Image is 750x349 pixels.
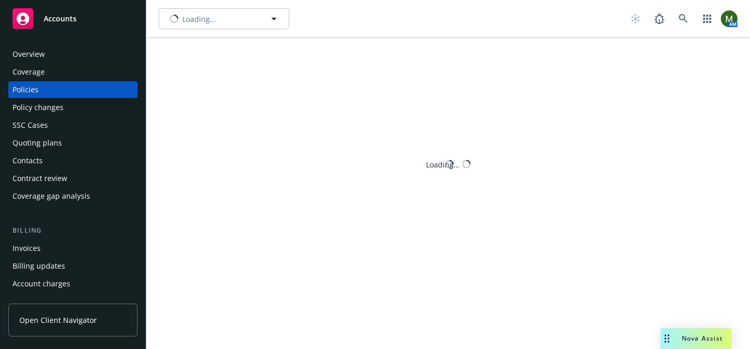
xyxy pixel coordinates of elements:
[12,117,48,134] div: SSC Cases
[12,240,41,257] div: Invoices
[426,159,460,170] div: Loading...
[182,14,216,25] span: Loading...
[12,81,39,98] div: Policies
[159,8,289,29] button: Loading...
[19,315,97,326] span: Open Client Navigator
[12,293,73,310] div: Installment plans
[660,328,731,349] button: Nova Assist
[12,135,62,151] div: Quoting plans
[625,8,646,29] a: Start snowing
[44,15,77,23] span: Accounts
[8,81,137,98] a: Policies
[12,275,70,292] div: Account charges
[682,334,723,343] span: Nova Assist
[8,99,137,116] a: Policy changes
[660,328,673,349] div: Drag to move
[12,188,90,204] div: Coverage gap analysis
[12,46,45,63] div: Overview
[8,293,137,310] a: Installment plans
[8,4,137,33] a: Accounts
[12,64,45,80] div: Coverage
[8,46,137,63] a: Overview
[8,225,137,236] div: Billing
[12,99,64,116] div: Policy changes
[12,258,65,274] div: Billing updates
[8,152,137,169] a: Contacts
[12,170,67,187] div: Contract review
[697,8,718,29] a: Switch app
[12,152,43,169] div: Contacts
[8,135,137,151] a: Quoting plans
[673,8,694,29] a: Search
[8,240,137,257] a: Invoices
[8,64,137,80] a: Coverage
[8,117,137,134] a: SSC Cases
[8,275,137,292] a: Account charges
[649,8,670,29] a: Report a Bug
[721,10,737,27] img: photo
[8,258,137,274] a: Billing updates
[8,170,137,187] a: Contract review
[8,188,137,204] a: Coverage gap analysis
